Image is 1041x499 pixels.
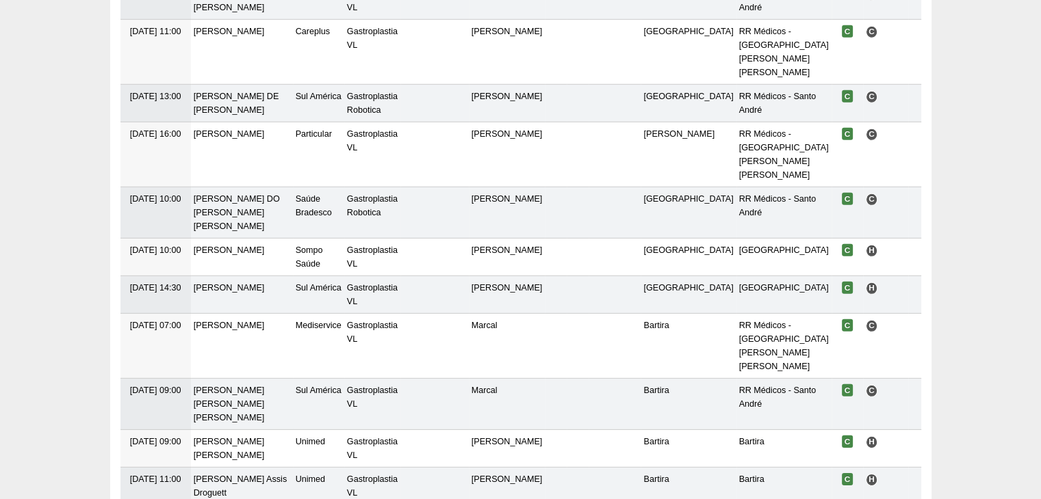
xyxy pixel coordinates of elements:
span: Confirmada [842,90,853,103]
span: Consultório [866,193,877,205]
span: [DATE] 11:00 [130,27,181,36]
td: Bartira [641,379,736,430]
td: Gastroplastia VL [344,20,400,85]
td: [GEOGRAPHIC_DATA] [641,187,736,239]
td: RR Médicos - Santo André [736,187,832,239]
span: Confirmada [842,244,853,256]
td: [PERSON_NAME] [469,85,545,122]
td: RR Médicos - [GEOGRAPHIC_DATA][PERSON_NAME][PERSON_NAME] [736,314,832,379]
td: RR Médicos - [GEOGRAPHIC_DATA][PERSON_NAME][PERSON_NAME] [736,20,832,85]
td: [PERSON_NAME] [191,314,293,379]
td: Marcal [469,379,545,430]
td: Gastroplastia VL [344,122,400,187]
span: Consultório [866,26,877,38]
span: Consultório [866,320,877,332]
td: Gastroplastia VL [344,276,400,314]
td: [PERSON_NAME] [191,20,293,85]
td: Gastroplastia VL [344,314,400,379]
span: Confirmada [842,282,853,294]
td: [GEOGRAPHIC_DATA] [736,276,832,314]
td: Marcal [469,314,545,379]
span: Consultório [866,129,877,140]
td: [PERSON_NAME] [PERSON_NAME] [191,430,293,468]
td: Sul América [293,379,344,430]
td: [PERSON_NAME] [469,430,545,468]
span: Confirmada [842,473,853,485]
td: Particular [293,122,344,187]
td: [PERSON_NAME] [191,276,293,314]
td: Saúde Bradesco [293,187,344,239]
td: Gastroplastia VL [344,379,400,430]
span: [DATE] 14:30 [130,283,181,293]
td: Gastroplastia Robotica [344,85,400,122]
td: Sul América [293,276,344,314]
td: [GEOGRAPHIC_DATA] [641,276,736,314]
td: Unimed [293,430,344,468]
span: Hospital [866,474,877,485]
td: [PERSON_NAME] [191,122,293,187]
td: Gastroplastia VL [344,430,400,468]
td: RR Médicos - Santo André [736,85,832,122]
span: Hospital [866,282,877,294]
span: Hospital [866,245,877,256]
td: [PERSON_NAME] [469,187,545,239]
span: Consultório [866,385,877,396]
td: [PERSON_NAME] [469,276,545,314]
td: Bartira [641,430,736,468]
span: [DATE] 09:00 [130,437,181,446]
span: [DATE] 11:00 [130,474,181,484]
td: [PERSON_NAME] DE [PERSON_NAME] [191,85,293,122]
td: [GEOGRAPHIC_DATA] [641,239,736,276]
span: Confirmada [842,319,853,332]
span: [DATE] 07:00 [130,321,181,330]
td: Bartira [736,430,832,468]
td: Sul América [293,85,344,122]
span: Hospital [866,436,877,448]
td: Mediservice [293,314,344,379]
span: Confirmada [842,193,853,205]
td: Gastroplastia VL [344,239,400,276]
td: RR Médicos - [GEOGRAPHIC_DATA][PERSON_NAME][PERSON_NAME] [736,122,832,187]
td: [PERSON_NAME] DO [PERSON_NAME] [PERSON_NAME] [191,187,293,239]
td: Gastroplastia Robotica [344,187,400,239]
span: Confirmada [842,435,853,448]
td: [GEOGRAPHIC_DATA] [736,239,832,276]
td: [PERSON_NAME] [469,239,545,276]
td: [PERSON_NAME] [PERSON_NAME] [PERSON_NAME] [191,379,293,430]
span: Confirmada [842,25,853,38]
td: Careplus [293,20,344,85]
td: [GEOGRAPHIC_DATA] [641,85,736,122]
td: [PERSON_NAME] [191,239,293,276]
td: [GEOGRAPHIC_DATA] [641,20,736,85]
td: Bartira [641,314,736,379]
td: Sompo Saúde [293,239,344,276]
td: [PERSON_NAME] [641,122,736,187]
span: [DATE] 10:00 [130,245,181,255]
span: [DATE] 09:00 [130,386,181,395]
span: [DATE] 10:00 [130,194,181,204]
span: [DATE] 13:00 [130,92,181,101]
td: [PERSON_NAME] [469,20,545,85]
td: RR Médicos - Santo André [736,379,832,430]
span: Confirmada [842,384,853,396]
span: [DATE] 16:00 [130,129,181,139]
span: Confirmada [842,128,853,140]
span: Consultório [866,91,877,103]
td: [PERSON_NAME] [469,122,545,187]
